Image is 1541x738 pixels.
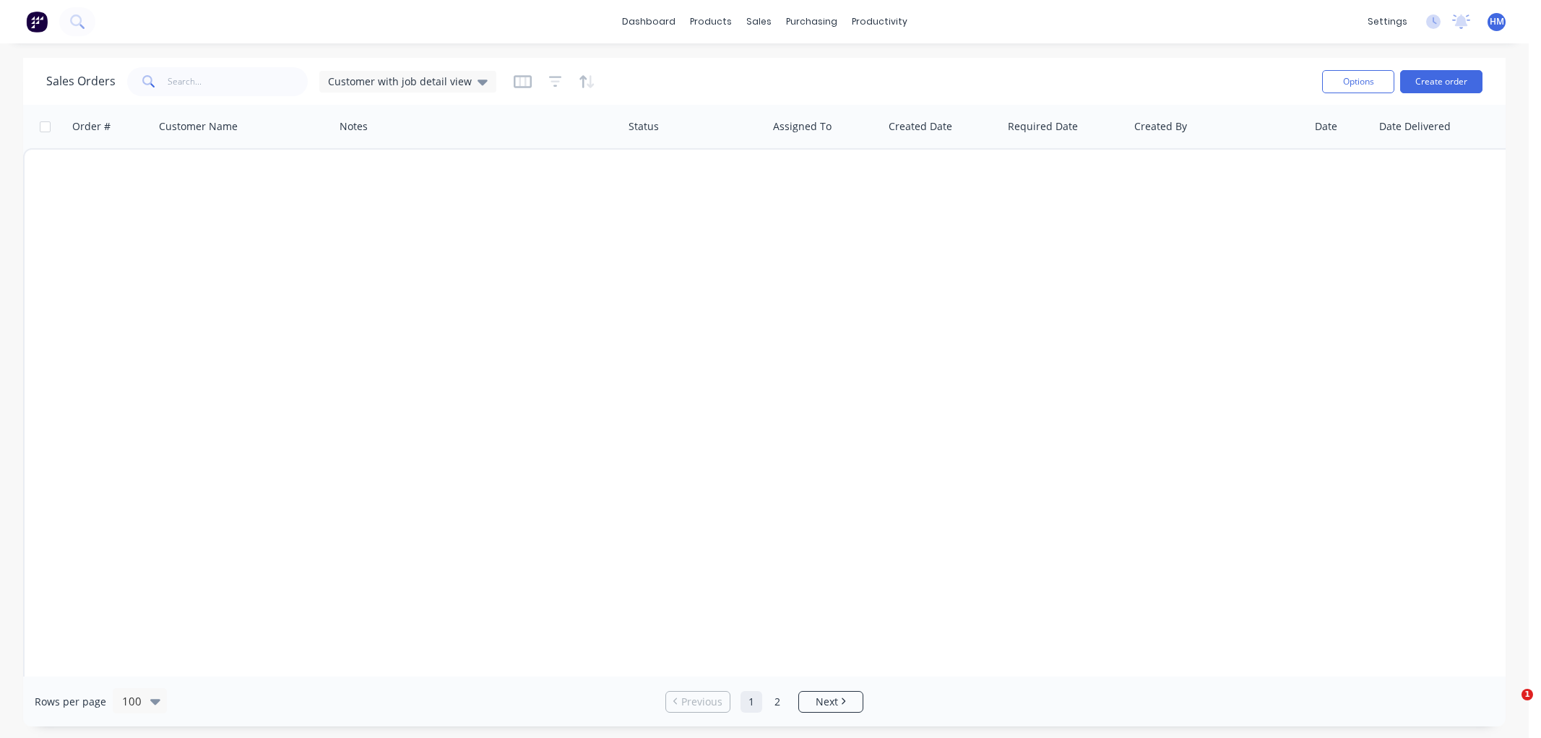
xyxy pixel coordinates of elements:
div: Status [629,119,659,134]
input: Search... [168,67,308,96]
a: Page 2 [767,691,788,713]
div: Required Date [1008,119,1078,134]
div: Date Delivered [1379,119,1451,134]
div: Created By [1134,119,1187,134]
div: Order # [72,119,111,134]
button: Options [1322,70,1394,93]
span: Customer with job detail view [328,74,472,89]
div: Created Date [889,119,952,134]
a: Previous page [666,695,730,709]
div: Assigned To [773,119,832,134]
div: products [683,11,739,33]
div: Customer Name [159,119,238,134]
span: HM [1490,15,1504,28]
div: sales [739,11,779,33]
img: Factory [26,11,48,33]
div: Date [1315,119,1337,134]
ul: Pagination [660,691,869,713]
h1: Sales Orders [46,74,116,88]
a: dashboard [615,11,683,33]
span: 1 [1521,689,1533,700]
div: settings [1360,11,1415,33]
iframe: Intercom live chat [1492,689,1527,724]
span: Previous [681,695,722,709]
div: purchasing [779,11,845,33]
button: Create order [1400,70,1482,93]
div: productivity [845,11,915,33]
span: Rows per page [35,695,106,709]
span: Next [816,695,838,709]
div: Notes [340,119,368,134]
a: Next page [799,695,863,709]
a: Page 1 is your current page [741,691,762,713]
